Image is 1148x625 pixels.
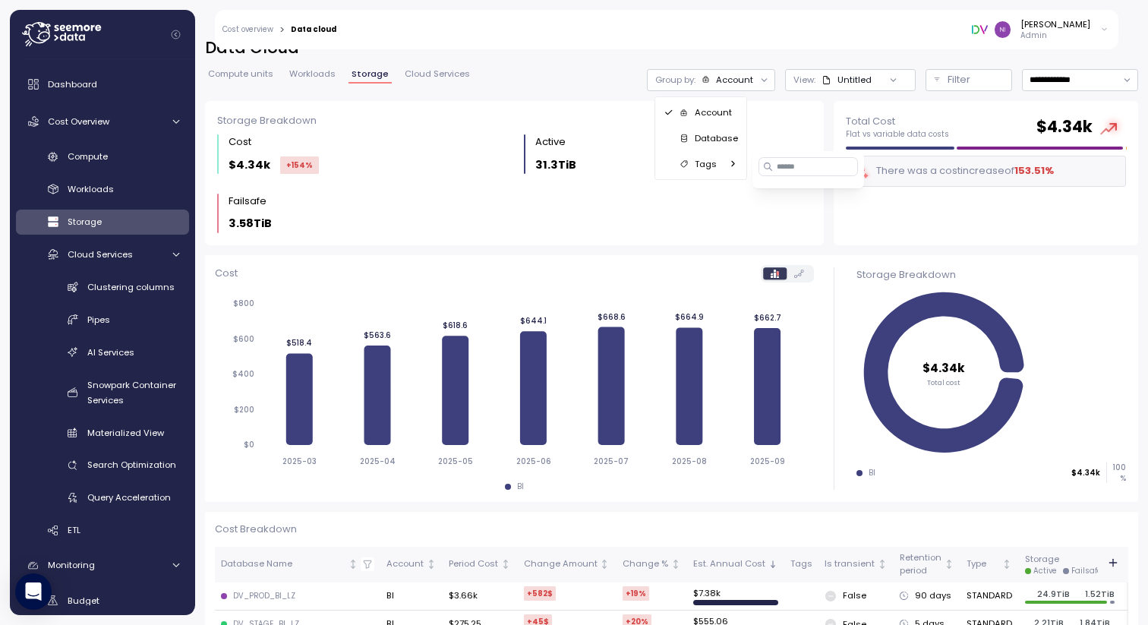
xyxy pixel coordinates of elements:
a: Storage [16,210,189,235]
div: Not sorted [877,559,888,570]
td: BI [380,582,443,611]
div: Active [535,134,566,150]
div: Active [1033,566,1057,576]
div: Not sorted [670,559,681,570]
div: Not sorted [348,559,358,570]
p: Total Cost [846,114,949,129]
div: Cost [229,134,251,150]
div: Change % [623,557,668,571]
a: Cost Overview [16,106,189,137]
p: Database [695,132,738,144]
span: ETL [68,524,80,536]
tspan: $644.1 [520,316,547,326]
a: Cloud Services [16,241,189,267]
a: Clustering columns [16,274,189,299]
a: Materialized View [16,420,189,445]
p: Account [695,106,732,118]
a: Compute [16,144,189,169]
div: Storage Breakdown [856,267,1126,283]
p: 31.3TiB [535,156,576,174]
tspan: 2025-04 [359,456,395,466]
a: AI Services [16,339,189,365]
tspan: 2025-09 [749,456,784,466]
tspan: $200 [234,405,254,415]
span: Dashboard [48,78,97,90]
div: Filter [926,69,1012,91]
th: Est. Annual CostSorted descending [687,547,784,582]
span: Storage [352,70,389,78]
a: Monitoring [16,551,189,581]
div: Not sorted [944,559,954,570]
div: Untitled [822,74,872,86]
th: TypeNot sorted [960,547,1018,582]
a: Snowpark Container Services [16,372,189,412]
div: Period Cost [449,557,498,571]
p: 3.58TiB [229,215,272,232]
td: $ 7.38k [687,582,784,611]
p: Flat vs variable data costs [846,129,949,140]
span: Workloads [289,70,336,78]
a: Cost overview [222,26,273,33]
div: Not sorted [1001,559,1012,570]
div: [PERSON_NAME] [1020,18,1090,30]
div: Tags [790,557,812,571]
th: StorageActiveFailsafeNot sorted [1018,547,1121,582]
td: $3.66k [443,582,517,611]
div: +582 $ [524,586,556,601]
div: Est. Annual Cost [693,557,765,571]
tspan: $563.6 [364,330,391,340]
p: 1.52TiB [1085,588,1115,600]
img: 6791f8edfa6a2c9608b219b1.PNG [972,21,988,37]
tspan: 2025-03 [282,456,317,466]
span: AI Services [87,346,134,358]
div: Open Intercom Messenger [15,573,52,610]
tspan: $600 [233,334,254,344]
p: View: [793,74,815,86]
div: Storage [1025,553,1102,576]
a: Workloads [16,177,189,202]
span: Storage [68,216,102,228]
th: Change %Not sorted [617,547,687,582]
span: Compute units [208,70,273,78]
p: 100 % [1107,462,1125,483]
span: Cloud Services [405,70,470,78]
a: Pipes [16,307,189,332]
p: False [843,589,866,601]
div: Failsafe [1071,566,1102,576]
td: STANDARD [960,582,1018,611]
tspan: 2025-06 [516,456,550,466]
tspan: 2025-07 [594,456,629,466]
tspan: $4.34k [923,360,966,376]
tspan: $518.4 [286,338,312,348]
div: Data cloud [291,26,336,33]
p: Filter [948,72,970,87]
div: Type [967,557,999,571]
span: Query Acceleration [87,491,171,503]
img: aa5bc15c2af7a8687bb201f861f8e68b [995,21,1011,37]
div: There was a cost increase of [854,163,1054,180]
div: Sorted descending [768,559,778,570]
a: Search Optimization [16,453,189,478]
div: Account [386,557,424,571]
tspan: $400 [232,369,254,379]
span: Cost Overview [48,115,109,128]
div: Database Name [221,557,346,571]
a: Budget [16,588,189,613]
th: RetentionperiodNot sorted [894,547,960,582]
span: Pipes [87,314,110,326]
p: Cost [215,266,238,281]
tspan: $0 [244,440,254,450]
div: +19 % [623,586,649,601]
p: Cost Breakdown [215,522,1128,537]
tspan: $668.6 [597,311,625,321]
div: > [279,25,285,35]
div: Retention period [900,551,941,578]
button: Collapse navigation [166,29,185,40]
th: Is transientNot sorted [818,547,894,582]
div: Not sorted [500,559,511,570]
tspan: $664.9 [675,312,704,322]
span: Search Optimization [87,459,176,471]
a: Dashboard [16,69,189,99]
span: Cloud Services [68,248,133,260]
p: Tags [695,158,717,170]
